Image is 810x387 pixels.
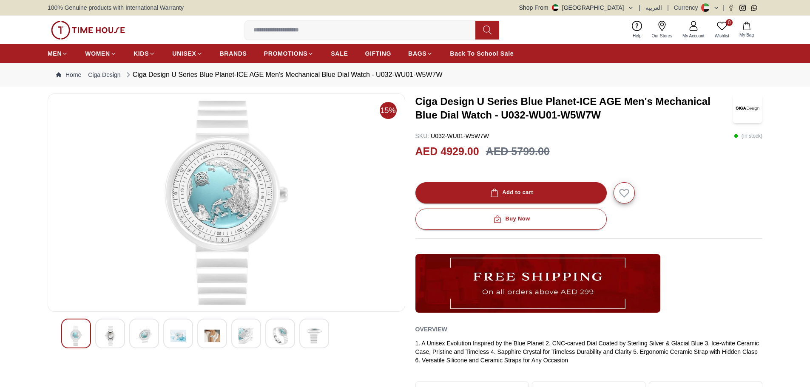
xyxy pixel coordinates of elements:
[736,32,757,38] span: My Bag
[679,33,708,39] span: My Account
[647,19,677,41] a: Our Stores
[711,33,733,39] span: Wishlist
[136,326,152,346] img: Ciga Design U Series Blue Planet-ICE AGE Men's Mechanical Blue Dial Watch - U032-WU01-W5W7W
[172,49,196,58] span: UNISEX
[519,3,634,12] button: Shop From[GEOGRAPHIC_DATA]
[552,4,559,11] img: United Arab Emirates
[55,101,398,305] img: Ciga Design U Series Blue Planet-ICE AGE Men's Mechanical Blue Dial Watch - U032-WU01-W5W7W
[171,326,186,346] img: Ciga Design U Series Blue Planet-ICE AGE Men's Mechanical Blue Dial Watch - U032-WU01-W5W7W
[450,46,514,61] a: Back To School Sale
[450,49,514,58] span: Back To School Sale
[751,5,757,11] a: Whatsapp
[733,93,762,123] img: Ciga Design U Series Blue Planet-ICE AGE Men's Mechanical Blue Dial Watch - U032-WU01-W5W7W
[639,3,641,12] span: |
[415,132,489,140] p: U032-WU01-W5W7W
[365,46,391,61] a: GIFTING
[365,49,391,58] span: GIFTING
[134,46,155,61] a: KIDS
[68,326,84,346] img: Ciga Design U Series Blue Planet-ICE AGE Men's Mechanical Blue Dial Watch - U032-WU01-W5W7W
[220,49,247,58] span: BRANDS
[134,49,149,58] span: KIDS
[415,95,733,122] h3: Ciga Design U Series Blue Planet-ICE AGE Men's Mechanical Blue Dial Watch - U032-WU01-W5W7W
[85,46,117,61] a: WOMEN
[645,3,662,12] button: العربية
[739,5,746,11] a: Instagram
[489,188,533,198] div: Add to cart
[415,144,479,160] h2: AED 4929.00
[48,63,762,87] nav: Breadcrumb
[48,3,184,12] span: 100% Genuine products with International Warranty
[628,19,647,41] a: Help
[51,21,125,40] img: ...
[88,71,120,79] a: Ciga Design
[415,339,763,364] div: 1. A Unisex Evolution Inspired by the Blue Planet 2. CNC-carved Dial Coated by Sterling Silver & ...
[415,133,429,139] span: SKU :
[264,46,314,61] a: PROMOTIONS
[172,46,202,61] a: UNISEX
[408,49,426,58] span: BAGS
[331,49,348,58] span: SALE
[102,326,118,346] img: Ciga Design U Series Blue Planet-ICE AGE Men's Mechanical Blue Dial Watch - U032-WU01-W5W7W
[734,20,759,40] button: My Bag
[415,323,447,336] h2: Overview
[629,33,645,39] span: Help
[239,326,254,346] img: Ciga Design U Series Blue Planet-ICE AGE Men's Mechanical Blue Dial Watch - U032-WU01-W5W7W
[415,254,660,313] img: ...
[205,326,220,346] img: Ciga Design U Series Blue Planet-ICE AGE Men's Mechanical Blue Dial Watch - U032-WU01-W5W7W
[56,71,81,79] a: Home
[728,5,734,11] a: Facebook
[486,144,550,160] h3: AED 5799.00
[648,33,676,39] span: Our Stores
[307,326,322,346] img: Ciga Design U Series Blue Planet-ICE AGE Men's Mechanical Blue Dial Watch - U032-WU01-W5W7W
[48,49,62,58] span: MEN
[124,70,443,80] div: Ciga Design U Series Blue Planet-ICE AGE Men's Mechanical Blue Dial Watch - U032-WU01-W5W7W
[220,46,247,61] a: BRANDS
[48,46,68,61] a: MEN
[726,19,733,26] span: 0
[415,209,607,230] button: Buy Now
[710,19,734,41] a: 0Wishlist
[723,3,725,12] span: |
[331,46,348,61] a: SALE
[264,49,308,58] span: PROMOTIONS
[408,46,433,61] a: BAGS
[674,3,702,12] div: Currency
[667,3,669,12] span: |
[415,182,607,203] button: Add to cart
[492,214,530,224] div: Buy Now
[380,102,397,119] span: 15%
[273,326,288,346] img: Ciga Design U Series Blue Planet-ICE AGE Men's Mechanical Blue Dial Watch - U032-WU01-W5W7W
[734,132,762,140] p: ( In stock )
[85,49,110,58] span: WOMEN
